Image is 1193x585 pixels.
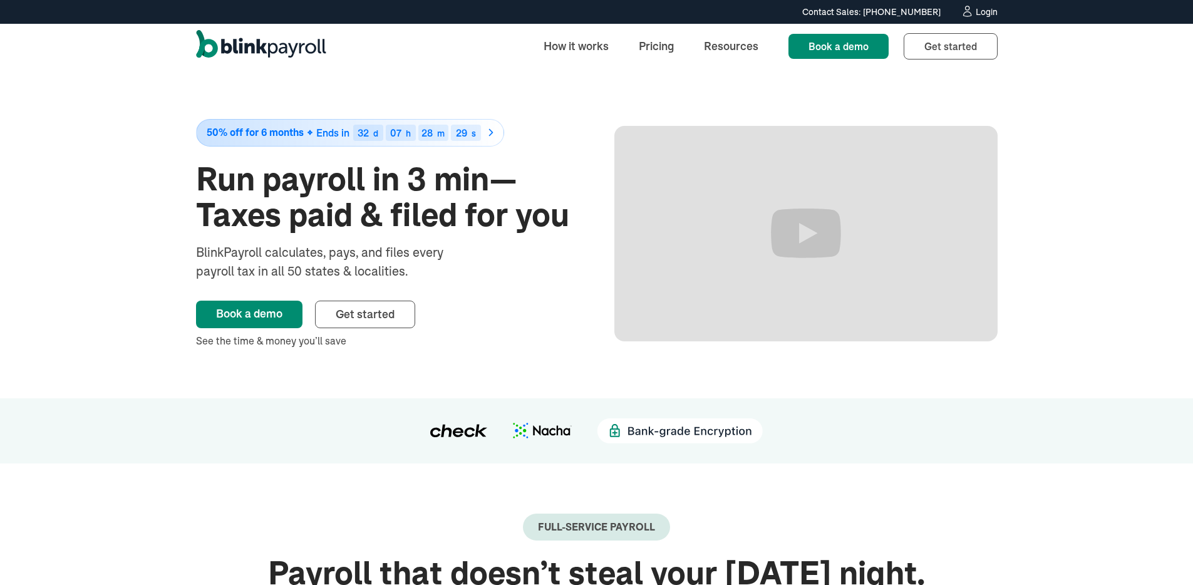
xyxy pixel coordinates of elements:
a: Pricing [629,33,684,60]
a: 50% off for 6 monthsEnds in32d07h28m29s [196,119,579,147]
div: Full-Service payroll [538,521,655,533]
a: Login [961,5,998,19]
a: How it works [534,33,619,60]
span: Ends in [316,127,349,139]
span: 50% off for 6 months [207,127,304,138]
span: 29 [456,127,467,139]
a: Book a demo [196,301,302,328]
span: 32 [358,127,369,139]
div: Contact Sales: [PHONE_NUMBER] [802,6,941,19]
div: d [373,129,378,138]
a: Get started [315,301,415,328]
div: s [472,129,476,138]
a: Book a demo [788,34,889,59]
div: See the time & money you’ll save [196,333,579,348]
div: Login [976,8,998,16]
span: Book a demo [808,40,869,53]
a: Resources [694,33,768,60]
span: Get started [924,40,977,53]
a: Get started [904,33,998,60]
div: h [406,129,411,138]
span: 07 [390,127,401,139]
span: 28 [421,127,433,139]
span: Get started [336,307,395,321]
div: BlinkPayroll calculates, pays, and files every payroll tax in all 50 states & localities. [196,243,477,281]
div: m [437,129,445,138]
h1: Run payroll in 3 min—Taxes paid & filed for you [196,162,579,233]
a: home [196,30,326,63]
iframe: Chat Widget [1130,525,1193,585]
iframe: Run Payroll in 3 min with BlinkPayroll [614,126,998,341]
